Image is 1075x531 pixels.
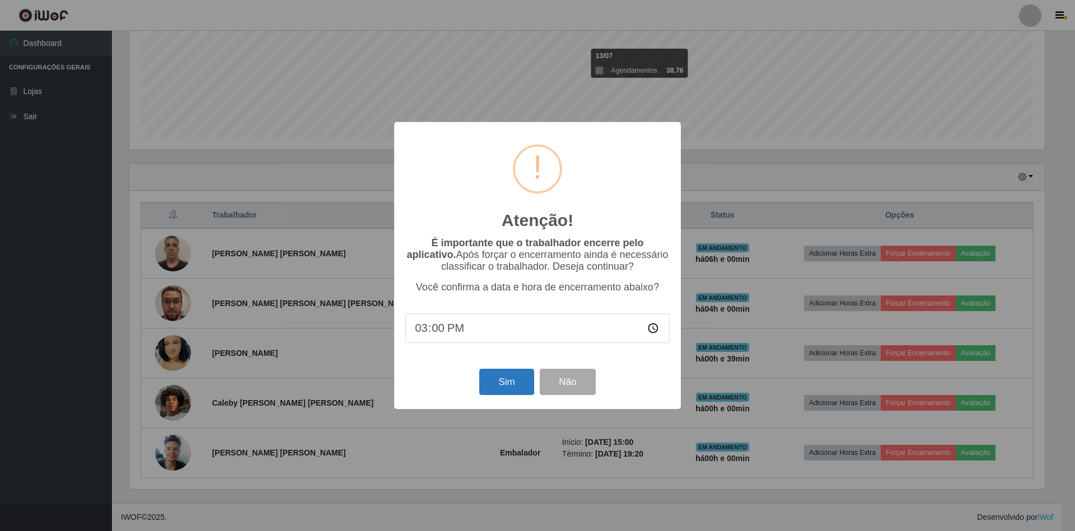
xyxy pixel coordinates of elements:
[405,281,670,293] p: Você confirma a data e hora de encerramento abaixo?
[479,369,534,395] button: Sim
[540,369,595,395] button: Não
[406,237,643,260] b: É importante que o trabalhador encerre pelo aplicativo.
[502,210,573,231] h2: Atenção!
[405,237,670,272] p: Após forçar o encerramento ainda é necessário classificar o trabalhador. Deseja continuar?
